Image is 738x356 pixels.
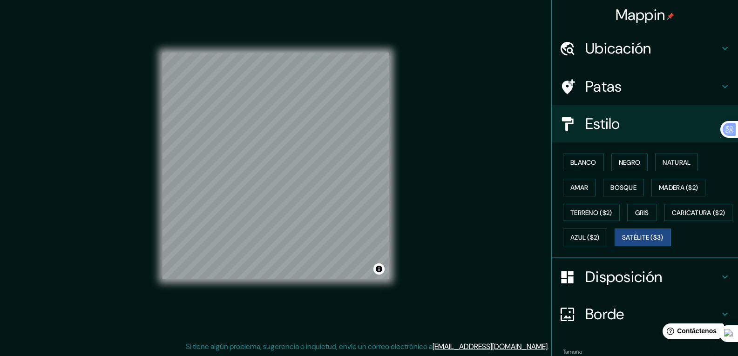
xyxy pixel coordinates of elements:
[672,208,725,217] font: Caricatura ($2)
[433,342,548,351] a: [EMAIL_ADDRESS][DOMAIN_NAME]
[611,154,648,171] button: Negro
[585,304,624,324] font: Borde
[552,258,738,296] div: Disposición
[663,158,691,167] font: Natural
[552,105,738,142] div: Estilo
[655,154,698,171] button: Natural
[563,228,607,246] button: Azul ($2)
[570,158,596,167] font: Blanco
[563,204,620,222] button: Terreno ($2)
[552,296,738,333] div: Borde
[552,30,738,67] div: Ubicación
[619,158,641,167] font: Negro
[585,39,651,58] font: Ubicación
[627,204,657,222] button: Gris
[585,267,662,287] font: Disposición
[550,341,552,351] font: .
[373,263,385,275] button: Activar o desactivar atribución
[659,183,698,192] font: Madera ($2)
[563,154,604,171] button: Blanco
[186,342,433,351] font: Si tiene algún problema, sugerencia o inquietud, envíe un correo electrónico a
[552,68,738,105] div: Patas
[585,114,620,134] font: Estilo
[616,5,665,25] font: Mappin
[635,208,649,217] font: Gris
[615,228,671,246] button: Satélite ($3)
[570,183,588,192] font: Amar
[162,53,389,279] canvas: Mapa
[603,179,644,196] button: Bosque
[570,234,600,242] font: Azul ($2)
[610,183,636,192] font: Bosque
[563,348,582,356] font: Tamaño
[570,208,612,217] font: Terreno ($2)
[563,179,596,196] button: Amar
[655,320,728,346] iframe: Lanzador de widgets de ayuda
[651,179,705,196] button: Madera ($2)
[664,204,733,222] button: Caricatura ($2)
[548,342,549,351] font: .
[622,234,664,242] font: Satélite ($3)
[549,341,550,351] font: .
[585,77,622,96] font: Patas
[667,13,674,20] img: pin-icon.png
